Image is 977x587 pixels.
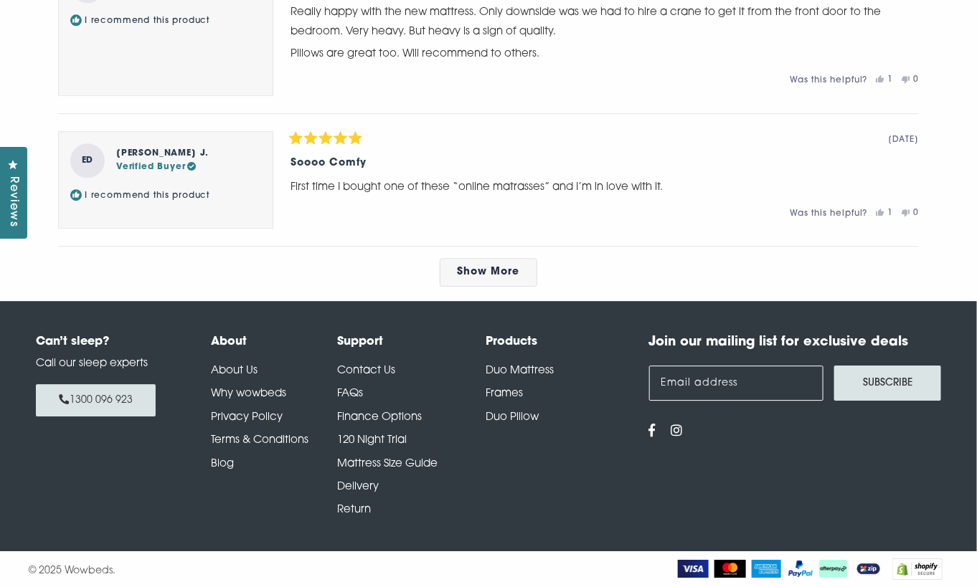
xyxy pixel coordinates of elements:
a: Mattress Size Guide [338,459,438,469]
p: Call our sleep experts [36,356,175,373]
a: Finance Options [338,412,423,423]
div: Verified Buyer [116,161,209,174]
a: Why wowbeds [211,388,286,399]
a: View us on Instagram - opens in a new tab [671,426,683,439]
a: Privacy Policy [211,412,283,423]
a: Terms & Conditions [211,435,308,446]
a: 1300 096 923 [36,384,156,416]
h4: Products [486,333,635,350]
a: About Us [211,366,258,376]
strong: ED [70,143,105,178]
div: © 2025 Wowbeds. [29,558,488,580]
span: I recommend this product [85,191,209,200]
a: Contact Us [338,366,396,376]
img: PayPal Logo [787,560,814,578]
a: Duo Pillow [486,412,539,423]
a: Duo Mattress [486,366,554,376]
img: American Express Logo [752,560,781,578]
img: Shopify secure badge [892,558,943,580]
a: 120 Night Trial [338,435,407,446]
strong: [PERSON_NAME] J. [116,149,209,158]
input: Email address [649,366,823,401]
button: 1 [877,75,894,84]
span: Was this helpful? [790,76,867,85]
h4: About [211,333,338,350]
h4: Support [338,333,486,350]
button: 1 [877,209,894,217]
a: Blog [211,459,234,469]
span: Reviews [4,176,22,227]
button: Subscribe [834,366,941,401]
button: 0 [902,75,919,84]
a: Return [338,505,372,515]
a: Show more reviews [440,258,538,287]
img: MasterCard Logo [714,560,747,578]
span: [DATE] [889,135,919,144]
p: Pillows are great too. Will recommend to others. [291,44,919,64]
button: 0 [902,209,919,217]
span: Was this helpful? [790,209,867,217]
span: I recommend this product [85,16,209,25]
img: AfterPay Logo [819,560,848,578]
h4: Can’t sleep? [36,333,175,350]
p: First time I bought one of these “online matrasses” and I’m in love with it. [291,178,919,197]
img: ZipPay Logo [854,560,884,578]
img: Visa Logo [678,560,709,578]
span: Show More [458,267,520,277]
a: Delivery [338,482,379,492]
a: FAQs [338,388,364,399]
div: Soooo comfy [291,156,919,171]
p: Really happy with the new mattress. Only downside was we had to hire a crane to get it from the f... [291,3,919,42]
a: Frames [486,388,524,399]
a: View us on Facebook - opens in a new tab [649,426,656,439]
h4: Join our mailing list for exclusive deals [649,333,941,353]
